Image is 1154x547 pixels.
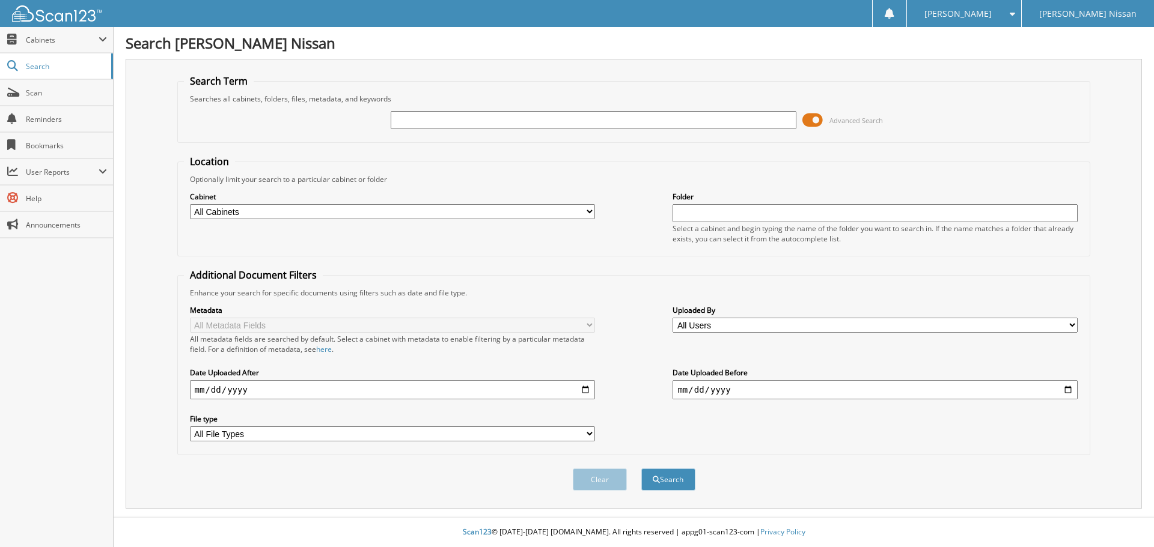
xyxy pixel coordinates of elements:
span: Help [26,193,107,204]
label: Folder [673,192,1078,202]
label: Date Uploaded Before [673,367,1078,378]
div: Enhance your search for specific documents using filters such as date and file type. [184,288,1084,298]
span: Bookmarks [26,141,107,151]
a: Privacy Policy [760,527,805,537]
div: © [DATE]-[DATE] [DOMAIN_NAME]. All rights reserved | appg01-scan123-com | [114,518,1154,547]
iframe: Chat Widget [1094,489,1154,547]
img: scan123-logo-white.svg [12,5,102,22]
span: Scan123 [463,527,492,537]
div: All metadata fields are searched by default. Select a cabinet with metadata to enable filtering b... [190,334,595,354]
span: Scan [26,88,107,98]
div: Searches all cabinets, folders, files, metadata, and keywords [184,94,1084,104]
span: [PERSON_NAME] Nissan [1039,10,1137,17]
span: Cabinets [26,35,99,45]
label: Metadata [190,305,595,315]
label: Cabinet [190,192,595,202]
button: Search [641,468,695,491]
legend: Search Term [184,74,254,88]
label: File type [190,414,595,424]
span: User Reports [26,167,99,177]
a: here [316,344,332,354]
span: Reminders [26,114,107,124]
div: Select a cabinet and begin typing the name of the folder you want to search in. If the name match... [673,223,1078,244]
label: Uploaded By [673,305,1078,315]
h1: Search [PERSON_NAME] Nissan [126,33,1142,53]
span: Advanced Search [829,116,883,125]
span: Announcements [26,220,107,230]
button: Clear [573,468,627,491]
legend: Location [184,155,235,168]
span: [PERSON_NAME] [924,10,992,17]
div: Optionally limit your search to a particular cabinet or folder [184,174,1084,184]
span: Search [26,61,105,71]
legend: Additional Document Filters [184,268,323,282]
input: start [190,380,595,399]
input: end [673,380,1078,399]
label: Date Uploaded After [190,367,595,378]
